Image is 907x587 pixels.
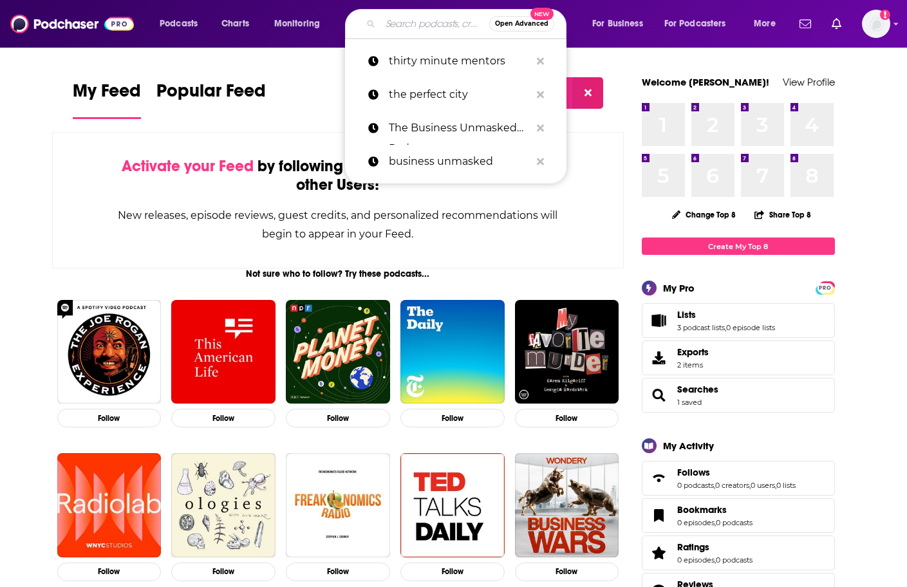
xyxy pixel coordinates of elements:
button: open menu [583,14,659,34]
a: Bookmarks [677,504,753,516]
span: Ratings [642,536,835,570]
input: Search podcasts, credits, & more... [380,14,489,34]
a: Exports [642,340,835,375]
span: Follows [642,461,835,496]
img: My Favorite Murder with Karen Kilgariff and Georgia Hardstark [515,300,619,404]
a: Welcome [PERSON_NAME]! [642,76,769,88]
img: Ologies with Alie Ward [171,453,276,557]
div: My Activity [663,440,714,452]
img: The Joe Rogan Experience [57,300,162,404]
span: Exports [646,349,672,367]
span: Charts [221,15,249,33]
img: Freakonomics Radio [286,453,390,557]
a: 0 podcasts [677,481,714,490]
span: , [714,481,715,490]
a: Create My Top 8 [642,238,835,255]
button: Show profile menu [862,10,890,38]
button: Share Top 8 [754,202,812,227]
img: Planet Money [286,300,390,404]
span: Lists [642,303,835,338]
span: PRO [818,283,833,293]
span: Ratings [677,541,709,553]
img: Radiolab [57,453,162,557]
a: Popular Feed [156,80,266,119]
a: Charts [213,14,257,34]
button: Follow [57,409,162,427]
img: The Daily [400,300,505,404]
div: Search podcasts, credits, & more... [357,9,579,39]
span: For Business [592,15,643,33]
a: View Profile [783,76,835,88]
span: Searches [642,378,835,413]
button: Follow [286,409,390,427]
a: 0 creators [715,481,749,490]
a: 3 podcast lists [677,323,725,332]
span: , [725,323,726,332]
span: 2 items [677,360,709,369]
a: Follows [646,469,672,487]
span: Lists [677,309,696,321]
button: Follow [286,563,390,581]
a: 0 users [751,481,775,490]
div: New releases, episode reviews, guest credits, and personalized recommendations will begin to appe... [117,206,559,243]
img: Podchaser - Follow, Share and Rate Podcasts [10,12,134,36]
img: This American Life [171,300,276,404]
div: My Pro [663,282,695,294]
span: Follows [677,467,710,478]
span: New [530,8,554,20]
a: 0 episode lists [726,323,775,332]
a: the perfect city [345,78,566,111]
img: User Profile [862,10,890,38]
a: 0 podcasts [716,518,753,527]
button: Open AdvancedNew [489,16,554,32]
a: The Business Unmasked Podcast [345,111,566,145]
span: Open Advanced [495,21,548,27]
button: open menu [745,14,792,34]
span: Popular Feed [156,80,266,109]
span: More [754,15,776,33]
img: TED Talks Daily [400,453,505,557]
a: Show notifications dropdown [794,13,816,35]
button: Follow [400,563,505,581]
button: open menu [656,14,745,34]
span: , [715,555,716,564]
a: business unmasked [345,145,566,178]
span: Bookmarks [677,504,727,516]
div: by following Podcasts, Creators, Lists, and other Users! [117,157,559,194]
div: Not sure who to follow? Try these podcasts... [52,268,624,279]
a: Follows [677,467,796,478]
span: Exports [677,346,709,358]
button: Follow [57,563,162,581]
span: Logged in as LTsub [862,10,890,38]
span: , [749,481,751,490]
button: Follow [171,409,276,427]
a: Business Wars [515,453,619,557]
span: , [715,518,716,527]
p: thirty minute mentors [389,44,530,78]
span: Bookmarks [642,498,835,533]
span: Activate your Feed [122,156,254,176]
a: Ratings [646,544,672,562]
p: The Business Unmasked Podcast [389,111,530,145]
a: Lists [677,309,775,321]
button: open menu [265,14,337,34]
a: Bookmarks [646,507,672,525]
span: Podcasts [160,15,198,33]
a: 0 episodes [677,518,715,527]
button: Change Top 8 [664,207,744,223]
a: 0 episodes [677,555,715,564]
button: Follow [400,409,505,427]
a: Searches [646,386,672,404]
p: the perfect city [389,78,530,111]
span: For Podcasters [664,15,726,33]
a: My Feed [73,80,141,119]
